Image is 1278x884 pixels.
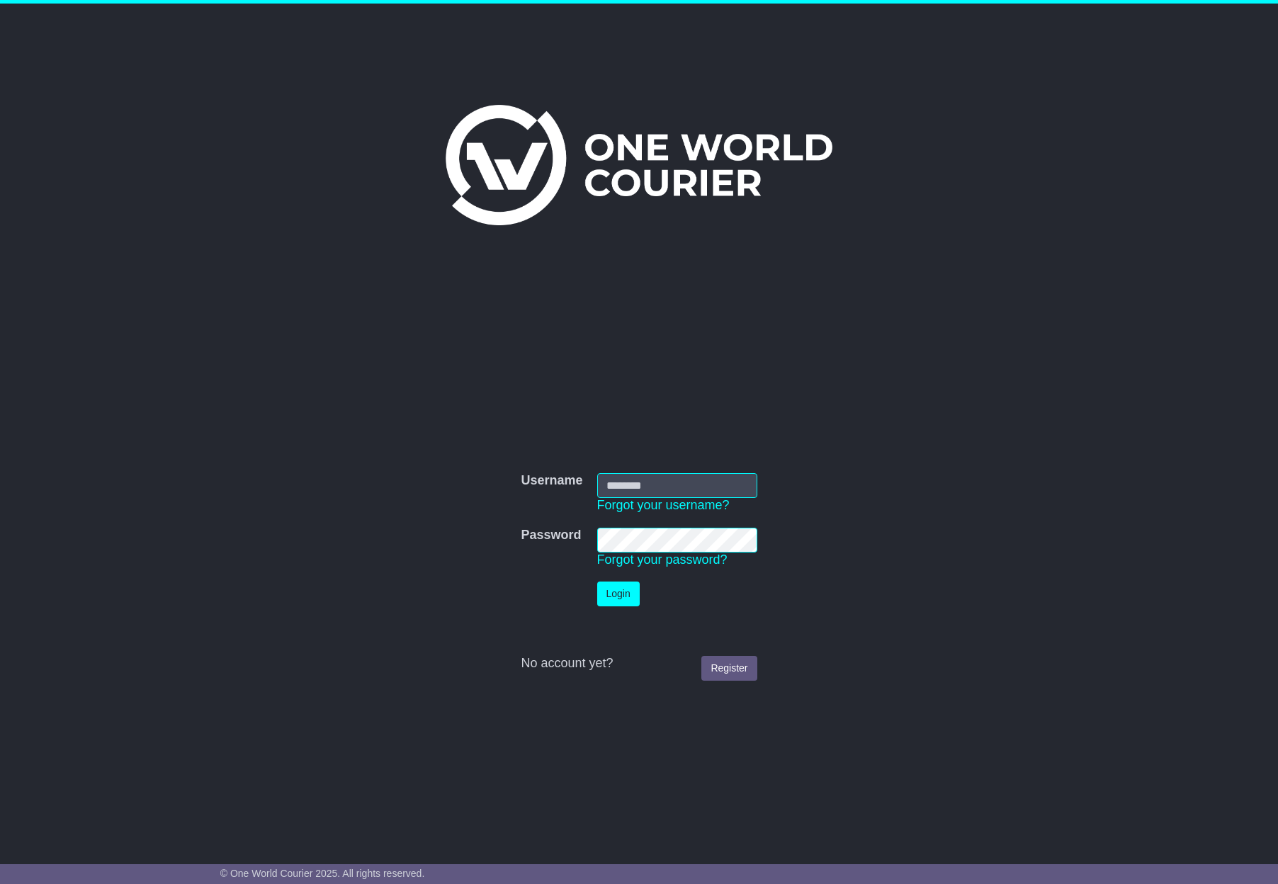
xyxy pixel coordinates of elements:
img: One World [446,105,832,225]
button: Login [597,582,640,606]
a: Forgot your username? [597,498,730,512]
span: © One World Courier 2025. All rights reserved. [220,868,425,879]
label: Username [521,473,582,489]
a: Register [701,656,757,681]
label: Password [521,528,581,543]
a: Forgot your password? [597,552,728,567]
div: No account yet? [521,656,757,671]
